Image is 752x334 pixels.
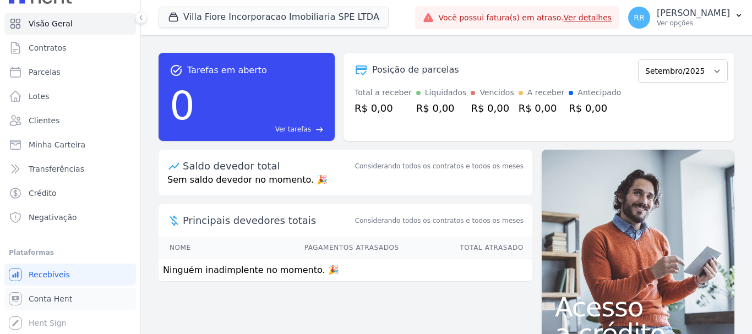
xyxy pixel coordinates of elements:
span: Parcelas [29,67,61,78]
a: Clientes [4,109,136,132]
p: [PERSON_NAME] [657,8,730,19]
span: Crédito [29,188,57,199]
div: Posição de parcelas [372,63,459,76]
div: Saldo devedor total [183,158,353,173]
div: Plataformas [9,246,132,259]
a: Minha Carteira [4,134,136,156]
a: Recebíveis [4,264,136,286]
span: east [315,125,324,134]
span: Principais devedores totais [183,213,353,228]
div: R$ 0,00 [355,101,412,116]
a: Contratos [4,37,136,59]
span: RR [634,14,644,21]
div: Total a receber [355,87,412,98]
div: A receber [527,87,565,98]
span: Você possui fatura(s) em atraso. [438,12,612,24]
span: Ver tarefas [275,124,311,134]
div: Vencidos [479,87,514,98]
span: Negativação [29,212,77,223]
a: Transferências [4,158,136,180]
span: Lotes [29,91,50,102]
p: Ver opções [657,19,730,28]
div: Antecipado [577,87,621,98]
div: R$ 0,00 [569,101,621,116]
span: Recebíveis [29,269,70,280]
span: Minha Carteira [29,139,85,150]
p: Sem saldo devedor no momento. 🎉 [159,173,532,195]
span: Transferências [29,163,84,174]
span: Conta Hent [29,293,72,304]
th: Total Atrasado [400,237,532,259]
a: Ver tarefas east [199,124,324,134]
a: Negativação [4,206,136,228]
th: Pagamentos Atrasados [225,237,399,259]
div: R$ 0,00 [416,101,467,116]
div: R$ 0,00 [471,101,514,116]
div: 0 [170,77,195,134]
a: Ver detalhes [564,13,612,22]
span: Acesso [555,294,721,320]
a: Crédito [4,182,136,204]
span: Visão Geral [29,18,73,29]
a: Visão Geral [4,13,136,35]
td: Ninguém inadimplente no momento. 🎉 [159,259,532,282]
span: Clientes [29,115,59,126]
div: Liquidados [425,87,467,98]
span: task_alt [170,64,183,77]
button: RR [PERSON_NAME] Ver opções [619,2,752,33]
a: Lotes [4,85,136,107]
a: Conta Hent [4,288,136,310]
th: Nome [159,237,225,259]
div: R$ 0,00 [519,101,565,116]
button: Villa Fiore Incorporacao Imobiliaria SPE LTDA [159,7,389,28]
span: Contratos [29,42,66,53]
a: Parcelas [4,61,136,83]
div: Considerando todos os contratos e todos os meses [355,161,524,171]
span: Considerando todos os contratos e todos os meses [355,216,524,226]
span: Tarefas em aberto [187,64,267,77]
